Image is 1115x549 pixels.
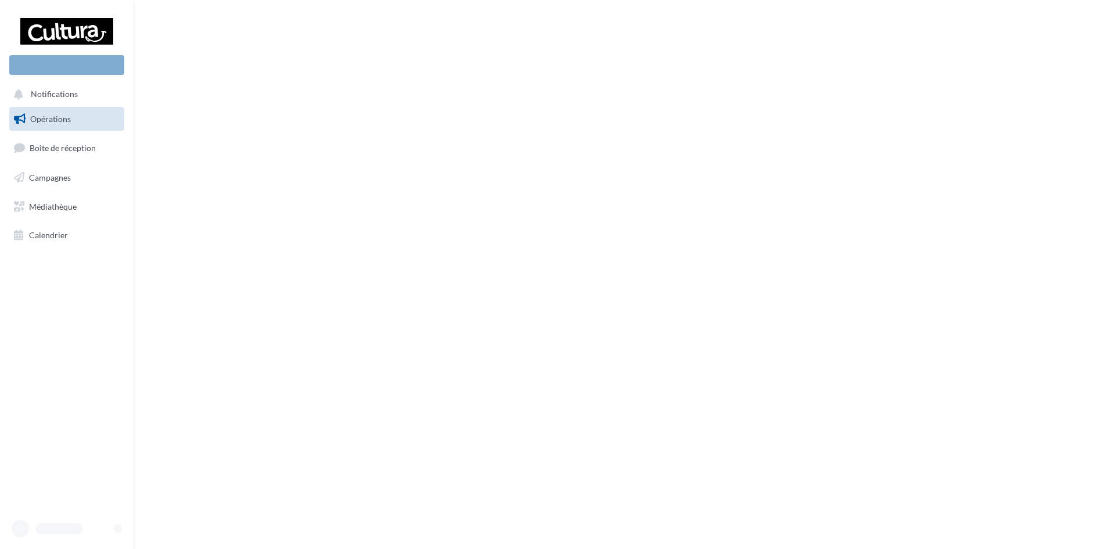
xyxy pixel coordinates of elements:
a: Calendrier [7,223,127,247]
span: Campagnes [29,173,71,182]
a: Opérations [7,107,127,131]
span: Médiathèque [29,201,77,211]
span: Opérations [30,114,71,124]
a: Boîte de réception [7,135,127,160]
span: Boîte de réception [30,143,96,153]
span: Notifications [31,89,78,99]
div: Nouvelle campagne [9,55,124,75]
span: Calendrier [29,230,68,240]
a: Campagnes [7,166,127,190]
a: Médiathèque [7,195,127,219]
